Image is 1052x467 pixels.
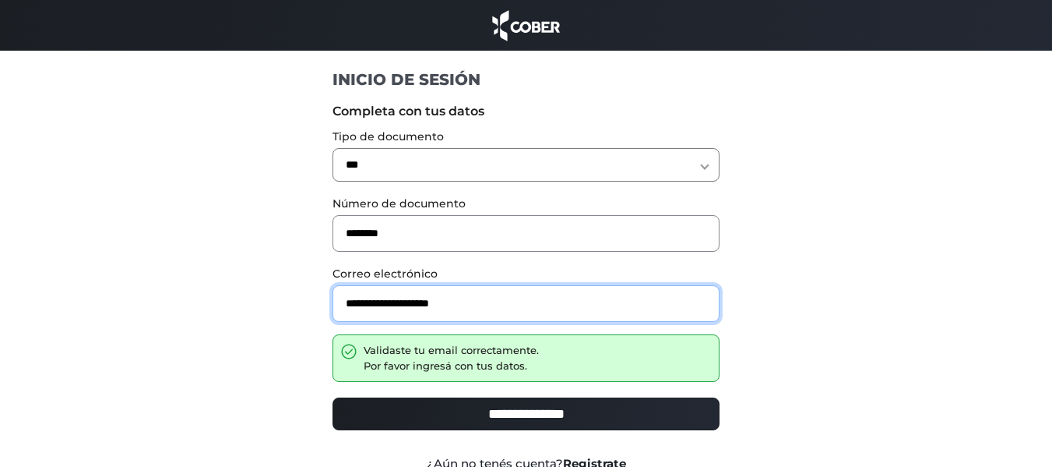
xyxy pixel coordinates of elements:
[332,69,720,90] h1: INICIO DE SESIÓN
[488,8,565,43] img: cober_marca.png
[332,102,720,121] label: Completa con tus datos
[332,266,720,282] label: Correo electrónico
[332,196,720,212] label: Número de documento
[332,129,720,145] label: Tipo de documento
[364,343,539,373] div: Validaste tu email correctamente. Por favor ingresá con tus datos.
